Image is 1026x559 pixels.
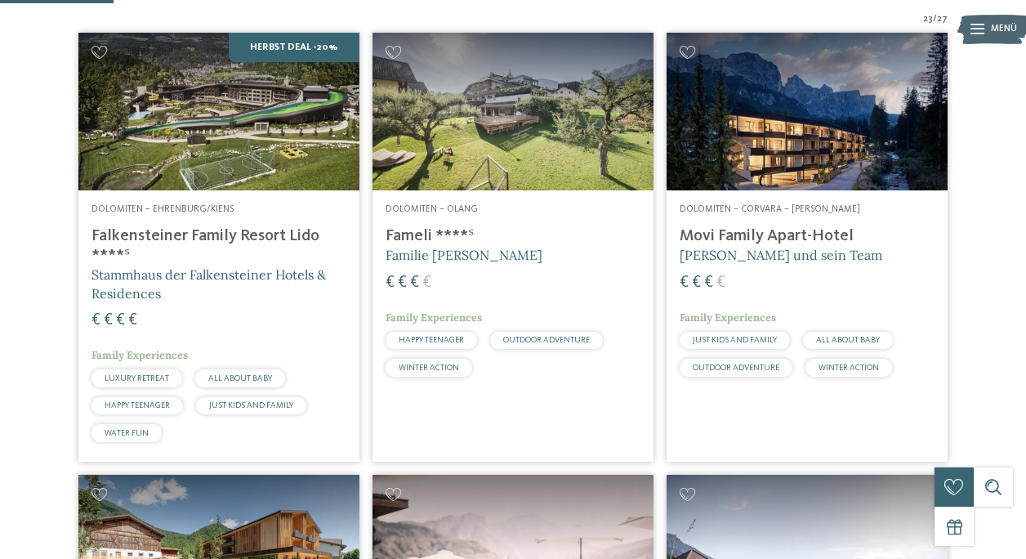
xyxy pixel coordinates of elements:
[680,311,776,324] span: Family Experiences
[422,275,431,291] span: €
[104,312,113,329] span: €
[819,364,879,372] span: WINTER ACTION
[209,401,293,409] span: JUST KIDS AND FAMILY
[78,33,359,462] a: Familienhotels gesucht? Hier findet ihr die besten! Herbst Deal -20% Dolomiten – Ehrenburg/Kiens ...
[680,247,882,263] span: [PERSON_NAME] und sein Team
[503,336,590,344] span: OUTDOOR ADVENTURE
[128,312,137,329] span: €
[704,275,713,291] span: €
[399,364,459,372] span: WINTER ACTION
[91,348,188,362] span: Family Experiences
[816,336,880,344] span: ALL ABOUT BABY
[716,275,725,291] span: €
[91,266,326,301] span: Stammhaus der Falkensteiner Hotels & Residences
[410,275,419,291] span: €
[105,401,170,409] span: HAPPY TEENAGER
[91,312,100,329] span: €
[372,33,654,190] img: Familienhotels gesucht? Hier findet ihr die besten!
[386,275,395,291] span: €
[208,374,272,382] span: ALL ABOUT BABY
[923,13,933,26] span: 23
[667,33,948,462] a: Familienhotels gesucht? Hier findet ihr die besten! Dolomiten – Corvara – [PERSON_NAME] Movi Fami...
[667,33,948,190] img: Familienhotels gesucht? Hier findet ihr die besten!
[105,429,149,437] span: WATER FUN
[105,374,169,382] span: LUXURY RETREAT
[399,336,464,344] span: HAPPY TEENAGER
[937,13,948,26] span: 27
[91,226,346,266] h4: Falkensteiner Family Resort Lido ****ˢ
[933,13,937,26] span: /
[680,226,935,246] h4: Movi Family Apart-Hotel
[693,364,779,372] span: OUTDOOR ADVENTURE
[372,33,654,462] a: Familienhotels gesucht? Hier findet ihr die besten! Dolomiten – Olang Fameli ****ˢ Familie [PERSO...
[693,336,777,344] span: JUST KIDS AND FAMILY
[398,275,407,291] span: €
[78,33,359,190] img: Familienhotels gesucht? Hier findet ihr die besten!
[386,311,482,324] span: Family Experiences
[116,312,125,329] span: €
[386,204,478,214] span: Dolomiten – Olang
[680,204,860,214] span: Dolomiten – Corvara – [PERSON_NAME]
[692,275,701,291] span: €
[386,247,542,263] span: Familie [PERSON_NAME]
[91,204,234,214] span: Dolomiten – Ehrenburg/Kiens
[680,275,689,291] span: €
